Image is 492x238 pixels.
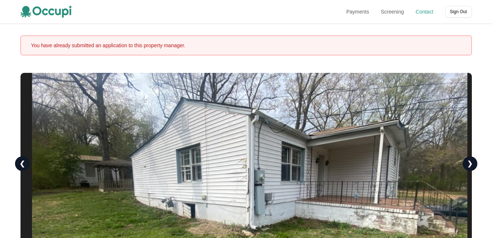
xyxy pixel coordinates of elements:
a: Screening [381,8,404,15]
div: You have already submitted an application to this property manager. [31,42,185,49]
a: Contact [416,8,433,15]
a: ❮ [15,156,30,171]
a: Payments [346,8,369,15]
button: Sign Out [445,6,472,18]
a: ❯ [463,156,477,171]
